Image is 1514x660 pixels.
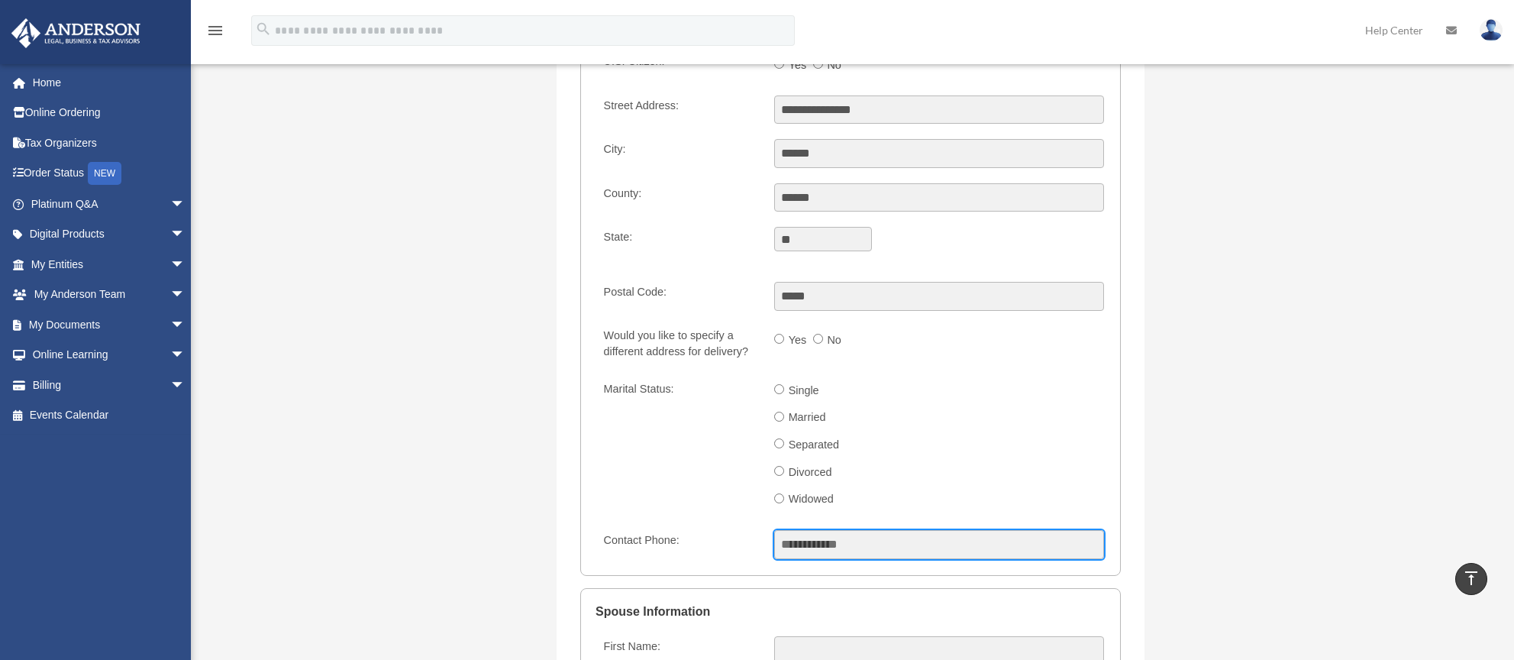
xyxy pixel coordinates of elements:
i: menu [206,21,224,40]
label: Single [784,379,825,403]
a: Events Calendar [11,400,208,431]
a: My Entitiesarrow_drop_down [11,249,208,280]
a: Digital Productsarrow_drop_down [11,219,208,250]
img: User Pic [1480,19,1503,41]
label: City: [597,139,762,168]
label: Would you like to specify a different address for delivery? [597,326,762,364]
label: Separated [784,433,846,458]
label: No [823,53,848,78]
a: menu [206,27,224,40]
span: arrow_drop_down [170,280,201,311]
span: arrow_drop_down [170,309,201,341]
span: arrow_drop_down [170,340,201,371]
span: arrow_drop_down [170,249,201,280]
label: Married [784,406,832,430]
label: Contact Phone: [597,530,762,559]
label: Postal Code: [597,282,762,311]
a: Order StatusNEW [11,158,208,189]
img: Anderson Advisors Platinum Portal [7,18,145,48]
span: arrow_drop_down [170,370,201,401]
a: My Documentsarrow_drop_down [11,309,208,340]
a: Online Learningarrow_drop_down [11,340,208,370]
label: Yes [784,328,813,353]
i: vertical_align_top [1462,569,1480,587]
a: Online Ordering [11,98,208,128]
label: State: [597,227,762,267]
label: U.S. Citizen: [597,51,762,80]
a: Platinum Q&Aarrow_drop_down [11,189,208,219]
label: No [823,328,848,353]
a: Billingarrow_drop_down [11,370,208,400]
label: County: [597,183,762,212]
label: Marital Status: [597,379,762,515]
label: Divorced [784,461,838,485]
label: Yes [784,53,813,78]
a: Home [11,67,208,98]
a: Tax Organizers [11,128,208,158]
span: arrow_drop_down [170,219,201,251]
a: vertical_align_top [1455,563,1487,595]
a: My Anderson Teamarrow_drop_down [11,280,208,310]
label: Widowed [784,487,841,512]
i: search [255,21,272,37]
div: NEW [88,162,121,185]
label: Street Address: [597,95,762,125]
legend: Spouse Information [596,589,1106,635]
span: arrow_drop_down [170,189,201,220]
